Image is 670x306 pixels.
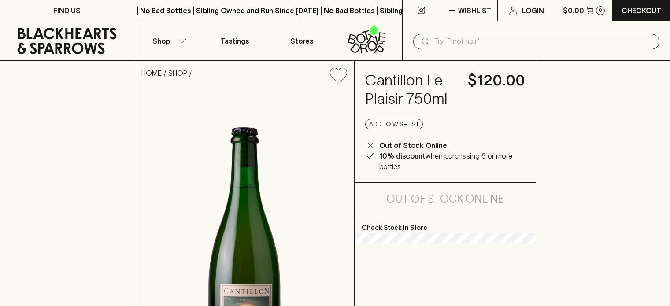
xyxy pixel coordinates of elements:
[152,36,170,46] p: Shop
[290,36,313,46] p: Stores
[379,140,447,151] p: Out of Stock Online
[53,5,81,16] p: FIND US
[355,216,536,233] p: Check Stock In Store
[458,5,492,16] p: Wishlist
[365,119,423,129] button: Add to wishlist
[141,69,162,77] a: HOME
[599,8,602,13] p: 0
[379,152,426,160] b: 10% discount
[386,192,504,206] h5: Out of Stock Online
[622,5,661,16] p: Checkout
[221,36,249,46] p: Tastings
[379,151,525,172] p: when purchasing 6 or more bottles
[563,5,584,16] p: $0.00
[365,71,457,108] h4: Cantillon Le Plaisir 750ml
[468,71,525,90] h4: $120.00
[326,64,351,87] button: Add to wishlist
[168,69,187,77] a: SHOP
[134,21,201,60] button: Shop
[201,21,268,60] a: Tastings
[268,21,335,60] a: Stores
[522,5,544,16] p: Login
[434,34,652,48] input: Try "Pinot noir"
